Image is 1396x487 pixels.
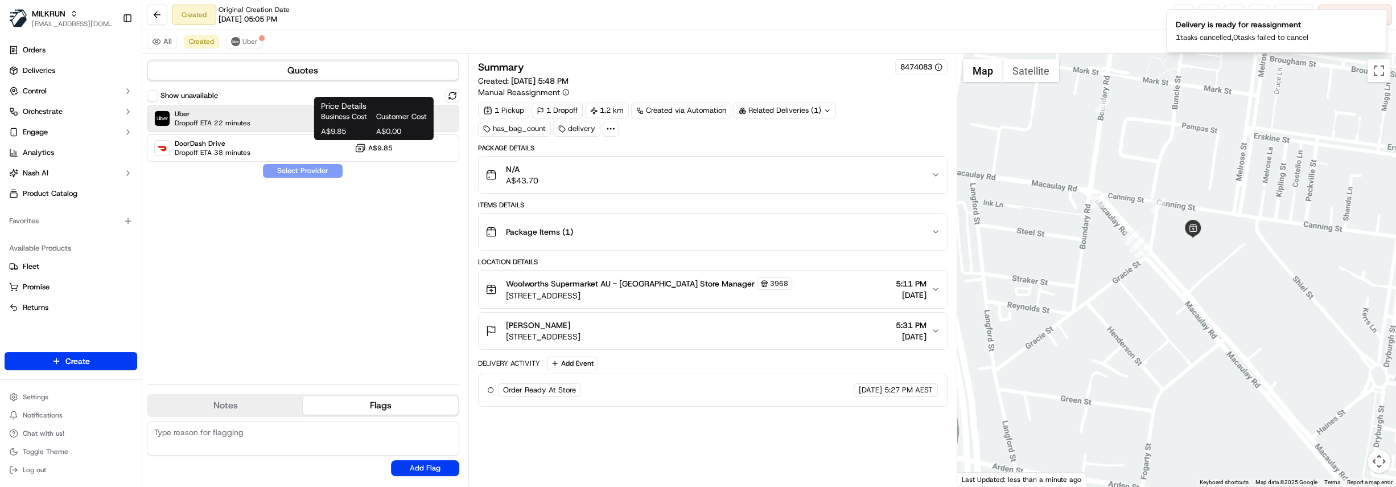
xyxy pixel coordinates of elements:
button: Create [5,352,137,370]
button: Log out [5,462,137,478]
button: Package Items (1) [479,214,947,250]
img: MILKRUN [9,9,27,27]
button: Control [5,82,137,100]
img: uber-new-logo.jpeg [231,37,240,46]
div: 1 Pickup [478,103,529,118]
a: Product Catalog [5,185,137,203]
span: Promise [23,282,50,292]
img: Uber [155,111,170,126]
span: Create [65,355,90,367]
span: Returns [23,302,48,313]
div: 7 [1130,238,1144,252]
h3: Summary [478,62,524,72]
span: A$9.85 [321,126,372,137]
div: has_bag_count [478,121,551,137]
div: Related Deliveries (1) [734,103,836,118]
a: 📗Knowledge Base [7,250,92,271]
span: Woolworths Supermarket AU - [GEOGRAPHIC_DATA] Store Manager [506,278,755,289]
span: Engage [23,127,48,137]
a: Deliveries [5,62,137,80]
span: 5:27 PM AEST [884,385,933,395]
button: Map camera controls [1368,450,1390,473]
span: Settings [23,392,48,402]
span: Analytics [23,148,54,158]
button: All [147,35,177,48]
div: Favorites [5,212,137,230]
span: A$9.85 [368,144,393,153]
div: Last Updated: less than a minute ago [957,472,1086,486]
div: 💻 [96,256,105,265]
span: [DATE] [896,331,926,342]
span: Pylon [113,283,138,291]
a: Analytics [5,144,137,162]
a: Created via Automation [631,103,731,118]
p: Welcome 👋 [11,46,207,64]
button: Created [184,35,219,48]
div: delivery [553,121,600,137]
span: Manual Reassignment [478,87,560,98]
button: Toggle fullscreen view [1368,59,1390,82]
button: [PERSON_NAME][STREET_ADDRESS]5:31 PM[DATE] [479,313,947,349]
span: Customer Cost [376,112,427,122]
span: API Documentation [108,255,183,266]
div: Available Products [5,239,137,257]
span: Map data ©2025 Google [1255,479,1317,485]
span: [PERSON_NAME] [35,207,92,216]
span: DoorDash Drive [175,139,250,148]
span: Log out [23,465,46,474]
button: Quotes [148,62,458,80]
a: Open this area in Google Maps (opens a new window) [960,472,998,486]
span: Fleet [23,261,39,272]
input: Got a question? Start typing here... [30,73,205,85]
a: Returns [9,302,133,313]
img: Hannah Dayet [11,166,30,184]
div: 📗 [11,256,20,265]
span: A$43.70 [506,175,538,186]
button: A$9.85 [355,142,393,154]
button: MILKRUNMILKRUN[EMAIL_ADDRESS][DOMAIN_NAME] [5,5,118,32]
div: 1 Dropoff [532,103,583,118]
span: Control [23,86,47,96]
button: Show street map [963,59,1003,82]
span: Orchestrate [23,107,63,117]
span: [DATE] [101,177,124,186]
div: 5 [1125,231,1139,245]
button: Show satellite imagery [1003,59,1059,82]
span: Chat with us! [23,429,64,438]
button: Chat with us! [5,425,137,441]
img: 1736555255976-a54dd68f-1ca7-489b-9aae-adbdc363a1c4 [11,109,32,129]
img: Ben Goodger [11,197,30,215]
span: • [94,207,98,216]
span: [STREET_ADDRESS] [506,290,792,301]
span: [DATE] [101,207,124,216]
span: [PERSON_NAME] [506,320,570,331]
span: [EMAIL_ADDRESS][DOMAIN_NAME] [32,19,113,28]
span: [DATE] 5:48 PM [511,76,569,86]
button: Flags [303,396,458,415]
div: Delivery is ready for reassignment [1176,19,1308,30]
span: Toggle Theme [23,447,68,456]
div: Items Details [478,200,948,210]
button: Start new chat [193,112,207,126]
span: 5:11 PM [896,278,926,289]
img: 1736555255976-a54dd68f-1ca7-489b-9aae-adbdc363a1c4 [23,208,32,217]
img: Google [960,472,998,486]
button: Uber [226,35,263,48]
span: [DATE] [896,289,926,301]
div: 9 [1095,99,1110,113]
a: Report a map error [1347,479,1393,485]
span: Dropoff ETA 38 minutes [175,148,250,157]
button: Nash AI [5,164,137,182]
span: [DATE] 05:05 PM [219,14,277,24]
span: Created: [478,75,569,87]
div: 8 [1091,193,1106,208]
span: [STREET_ADDRESS] [506,331,580,342]
button: Notes [148,396,303,415]
button: Toggle Theme [5,444,137,460]
a: 💻API Documentation [92,250,187,271]
span: MILKRUN [32,8,65,19]
button: Keyboard shortcuts [1200,478,1249,486]
span: • [94,177,98,186]
a: Orders [5,41,137,59]
button: Add Event [547,357,598,370]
